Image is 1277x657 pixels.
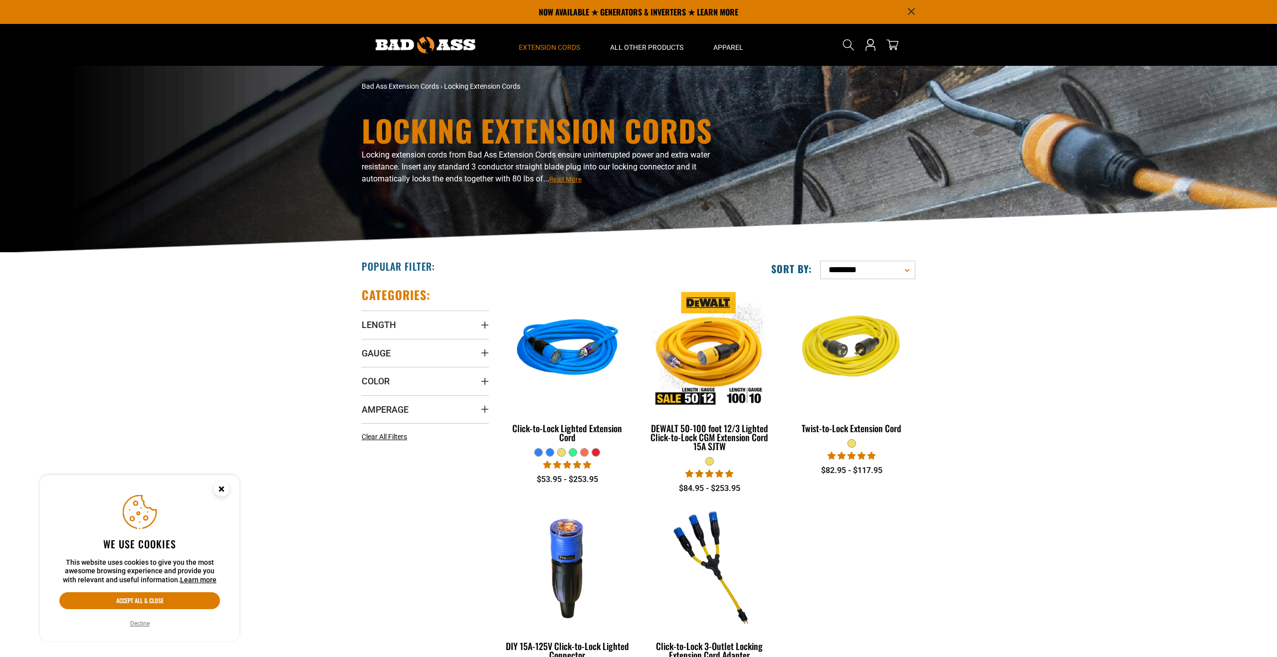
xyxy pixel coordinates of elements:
img: Click-to-Lock 3-Outlet Locking Extension Cord Adapter [646,509,772,624]
summary: All Other Products [595,24,698,66]
h2: We use cookies [59,537,220,550]
a: Bad Ass Extension Cords [362,82,439,90]
label: Sort by: [771,262,812,275]
span: Gauge [362,347,391,359]
span: Length [362,319,396,330]
span: Amperage [362,404,409,415]
span: Locking extension cords from Bad Ass Extension Cords ensure uninterrupted power and extra water r... [362,150,710,183]
span: 5.00 stars [828,451,875,461]
summary: Apparel [698,24,758,66]
button: Decline [127,619,153,629]
img: blue [505,292,631,407]
nav: breadcrumbs [362,81,726,92]
div: $53.95 - $253.95 [504,474,631,486]
span: Extension Cords [519,43,580,52]
a: Clear All Filters [362,432,411,442]
a: Learn more [180,576,216,584]
summary: Amperage [362,395,489,423]
div: Click-to-Lock Lighted Extension Cord [504,424,631,442]
img: DEWALT 50-100 foot 12/3 Lighted Click-to-Lock CGM Extension Cord 15A SJTW [646,292,772,407]
summary: Search [841,37,856,53]
span: Locking Extension Cords [444,82,520,90]
a: yellow Twist-to-Lock Extension Cord [788,287,915,439]
div: DEWALT 50-100 foot 12/3 Lighted Click-to-Lock CGM Extension Cord 15A SJTW [646,424,773,451]
img: Bad Ass Extension Cords [376,37,475,53]
span: Color [362,375,390,387]
img: yellow [789,292,914,407]
summary: Color [362,367,489,395]
h2: Categories: [362,287,430,303]
div: $84.95 - $253.95 [646,483,773,494]
summary: Gauge [362,339,489,367]
summary: Extension Cords [504,24,595,66]
aside: Cookie Consent [40,475,239,642]
span: 4.87 stars [543,460,591,470]
span: Read More [549,175,582,183]
span: 4.84 stars [685,469,733,479]
summary: Length [362,311,489,338]
a: blue Click-to-Lock Lighted Extension Cord [504,287,631,448]
span: Apparel [713,43,743,52]
span: All Other Products [610,43,683,52]
h2: Popular Filter: [362,260,435,273]
button: Accept all & close [59,592,220,609]
h1: Locking Extension Cords [362,115,726,145]
span: Clear All Filters [362,433,407,441]
img: DIY 15A-125V Click-to-Lock Lighted Connector [505,509,631,624]
span: › [440,82,442,90]
div: Twist-to-Lock Extension Cord [788,424,915,433]
div: $82.95 - $117.95 [788,465,915,477]
p: This website uses cookies to give you the most awesome browsing experience and provide you with r... [59,558,220,585]
a: DEWALT 50-100 foot 12/3 Lighted Click-to-Lock CGM Extension Cord 15A SJTW DEWALT 50-100 foot 12/3... [646,287,773,457]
